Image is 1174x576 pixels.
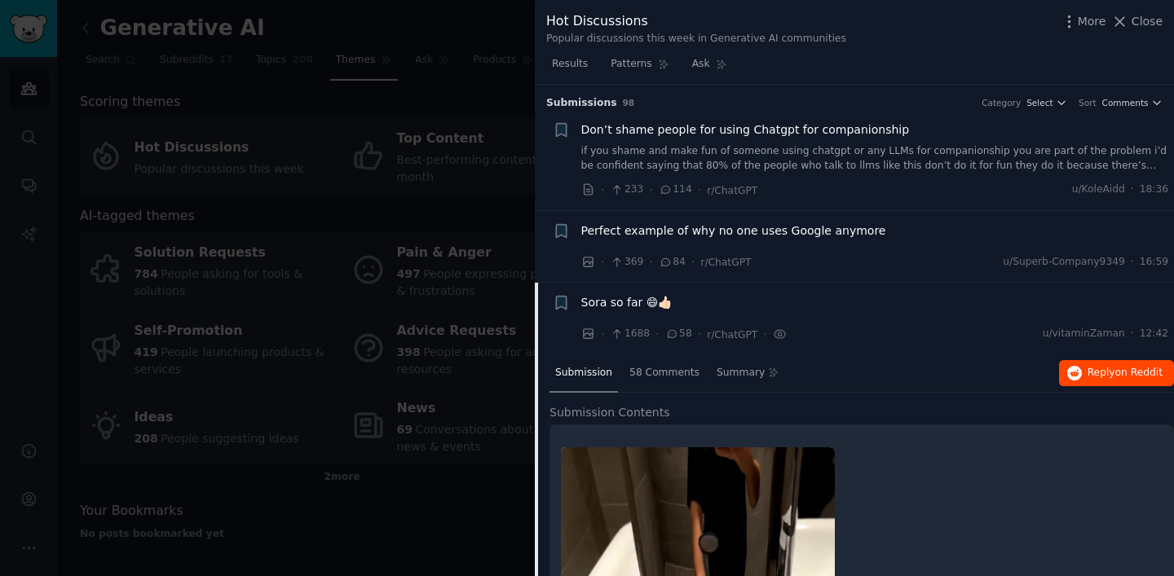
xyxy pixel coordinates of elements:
[1115,367,1163,378] span: on Reddit
[1102,97,1149,108] span: Comments
[659,255,686,270] span: 84
[581,144,1169,173] a: if you shame and make fun of someone using chatgpt or any LLMs for companionship you are part of ...
[610,255,643,270] span: 369
[691,253,695,270] span: ·
[698,326,701,343] span: ·
[1140,255,1168,270] span: 16:59
[686,51,733,85] a: Ask
[665,327,692,341] span: 58
[611,57,651,72] span: Patterns
[1003,255,1124,270] span: u/Superb-Company9349
[763,326,766,343] span: ·
[982,97,1021,108] div: Category
[601,326,604,343] span: ·
[1140,327,1168,341] span: 12:42
[700,257,751,268] span: r/ChatGPT
[1072,182,1125,197] span: u/KoleAidd
[555,366,612,380] span: Submission
[655,326,659,343] span: ·
[1140,182,1168,197] span: 18:36
[1079,97,1097,108] div: Sort
[546,11,846,32] div: Hot Discussions
[581,121,910,139] a: Don’t shame people for using Chatgpt for companionship
[1061,13,1106,30] button: More
[1102,97,1163,108] button: Comments
[707,329,757,341] span: r/ChatGPT
[601,182,604,199] span: ·
[546,96,617,111] span: Submission s
[692,57,710,72] span: Ask
[629,366,700,380] span: 58 Comments
[1131,327,1134,341] span: ·
[1132,13,1163,30] span: Close
[581,294,673,311] a: Sora so far 😄👍🏻
[717,366,765,380] span: Summary
[1043,327,1125,341] span: u/vitaminZaman
[601,253,604,270] span: ·
[1059,360,1174,386] button: Replyon Reddit
[649,182,652,199] span: ·
[623,98,635,108] span: 98
[707,185,757,196] span: r/ChatGPT
[1088,366,1163,380] span: Reply
[546,51,594,85] a: Results
[581,222,886,240] a: Perfect example of why no one uses Google anymore
[1078,13,1106,30] span: More
[698,182,701,199] span: ·
[610,327,650,341] span: 1688
[552,57,588,72] span: Results
[1131,255,1134,270] span: ·
[546,32,846,46] div: Popular discussions this week in Generative AI communities
[549,404,670,421] span: Submission Contents
[649,253,652,270] span: ·
[1111,13,1163,30] button: Close
[1131,182,1134,197] span: ·
[659,182,692,197] span: 114
[1026,97,1067,108] button: Select
[1026,97,1053,108] span: Select
[610,182,643,197] span: 233
[605,51,674,85] a: Patterns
